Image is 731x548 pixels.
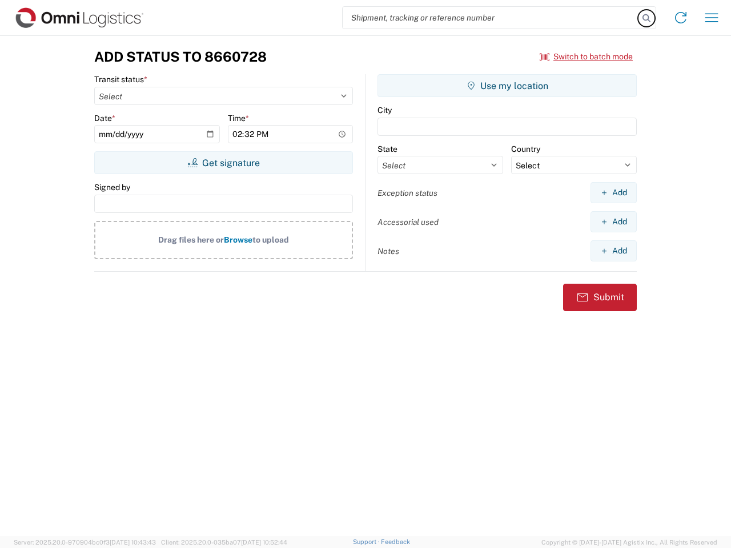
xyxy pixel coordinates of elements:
[377,105,392,115] label: City
[241,539,287,546] span: [DATE] 10:52:44
[541,537,717,547] span: Copyright © [DATE]-[DATE] Agistix Inc., All Rights Reserved
[377,74,637,97] button: Use my location
[228,113,249,123] label: Time
[94,113,115,123] label: Date
[94,151,353,174] button: Get signature
[14,539,156,546] span: Server: 2025.20.0-970904bc0f3
[377,144,397,154] label: State
[377,246,399,256] label: Notes
[94,182,130,192] label: Signed by
[161,539,287,546] span: Client: 2025.20.0-035ba07
[591,182,637,203] button: Add
[591,211,637,232] button: Add
[224,235,252,244] span: Browse
[94,49,267,65] h3: Add Status to 8660728
[252,235,289,244] span: to upload
[591,240,637,261] button: Add
[110,539,156,546] span: [DATE] 10:43:43
[540,47,633,66] button: Switch to batch mode
[94,74,147,84] label: Transit status
[158,235,224,244] span: Drag files here or
[511,144,540,154] label: Country
[563,284,637,311] button: Submit
[381,538,410,545] a: Feedback
[377,217,439,227] label: Accessorial used
[343,7,638,29] input: Shipment, tracking or reference number
[353,538,381,545] a: Support
[377,188,437,198] label: Exception status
